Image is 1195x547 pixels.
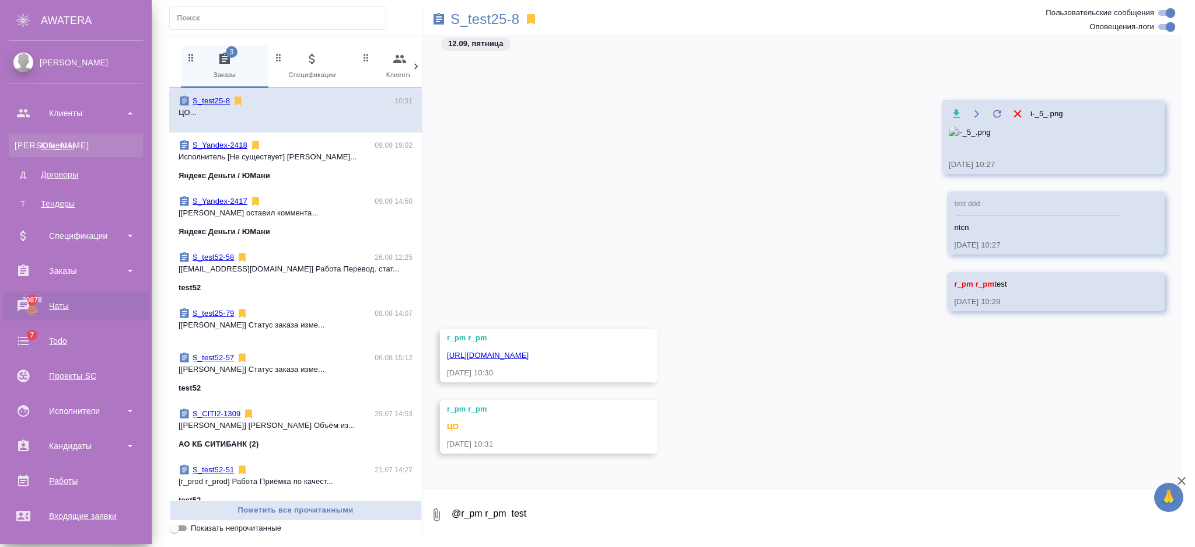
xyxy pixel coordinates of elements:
span: Спецификации [273,52,351,81]
span: r_pm r_pm [954,280,994,288]
p: 26.08 12:25 [375,252,413,263]
a: [URL][DOMAIN_NAME] [447,351,529,360]
svg: Зажми и перетащи, чтобы поменять порядок вкладок [273,52,284,63]
p: 06.08 15:12 [375,352,413,364]
span: 30878 [15,294,49,306]
svg: Отписаться [236,308,248,319]
div: [DATE] 10:30 [447,367,617,379]
p: [r_prod r_prod] Работа Приёмка по качест... [179,476,413,487]
div: [DATE] 10:31 [447,438,617,450]
span: Пометить все прочитанными [176,504,415,517]
div: S_test25-7908.08 14:07[[PERSON_NAME]] Статус заказа изме... [169,301,422,345]
p: [[EMAIL_ADDRESS][DOMAIN_NAME]] Работа Перевод. стат... [179,263,413,275]
div: Исполнители [9,402,143,420]
p: Исполнитель [Не существует] [PERSON_NAME]... [179,151,413,163]
p: АО КБ СИТИБАНК (2) [179,438,258,450]
svg: Отписаться [250,140,261,151]
div: r_pm r_pm [447,332,617,344]
button: 🙏 [1154,483,1183,512]
a: S_Yandex-2418 [193,141,247,149]
p: 12.09, пятница [448,38,504,50]
button: Пометить все прочитанными [169,500,422,521]
p: 29.07 14:53 [375,408,413,420]
span: 🙏 [1159,485,1179,510]
a: ДДоговоры [9,163,143,186]
span: 7 [23,329,41,341]
span: Показать непрочитанные [191,522,281,534]
div: [DATE] 10:27 [954,239,1124,251]
svg: Зажми и перетащи, чтобы поменять порядок вкладок [361,52,372,63]
p: 21.07 14:27 [375,464,413,476]
a: S_CITI2-1309 [193,409,240,418]
input: Поиск [177,10,386,26]
div: S_Yandex-241709.09 14:50[[PERSON_NAME] оставил коммента...Яндекс Деньги / ЮМани [169,189,422,245]
span: Заказы [186,52,264,81]
p: Яндекс Деньги / ЮМани [179,170,270,182]
div: Клиенты [15,140,137,151]
a: [PERSON_NAME]Клиенты [9,134,143,157]
p: [[PERSON_NAME]] Статус заказа изме... [179,364,413,375]
a: S_test25-8 [450,13,519,25]
svg: Отписаться [243,408,254,420]
p: ЦО... [179,107,413,119]
div: Клиенты [9,104,143,122]
svg: Отписаться [236,252,248,263]
span: Оповещения-логи [1089,21,1154,33]
div: [DATE] 10:27 [949,159,1124,170]
span: Пользовательские сообщения [1046,7,1154,19]
span: test [954,280,1007,288]
a: ТТендеры [9,192,143,215]
a: Проекты SC [3,361,149,391]
img: i-_5_.png [949,127,1124,138]
div: Входящие заявки [9,507,143,525]
p: [[PERSON_NAME] оставил коммента... [179,207,413,219]
a: S_test25-79 [193,309,234,318]
svg: Отписаться [236,464,248,476]
span: i-_5_.png [1030,108,1063,120]
svg: Отписаться [236,352,248,364]
div: AWATERA [41,9,152,32]
p: test52 [179,282,201,294]
button: Открыть на драйве [969,106,984,121]
svg: Отписаться [232,95,244,107]
p: 09.09 14:50 [375,196,413,207]
div: S_test52-5826.08 12:25[[EMAIL_ADDRESS][DOMAIN_NAME]] Работа Перевод. стат...test52 [169,245,422,301]
a: S_test52-58 [193,253,234,262]
div: r_pm r_pm [447,403,617,415]
p: 09.09 19:02 [375,140,413,151]
p: 10:31 [394,95,413,107]
span: Клиенты [361,52,439,81]
a: Входящие заявки [3,501,149,531]
label: Обновить файл [990,106,1004,121]
div: S_test25-810:31ЦО... [169,88,422,133]
p: [[PERSON_NAME]] [PERSON_NAME] Объём из... [179,420,413,431]
div: Проекты SC [9,367,143,385]
a: S_test52-57 [193,353,234,362]
div: Спецификации [9,227,143,245]
button: Удалить файл [1010,106,1025,121]
span: ЦО [447,422,459,431]
div: Работы [9,472,143,490]
button: Скачать [949,106,963,121]
div: Тендеры [15,198,137,210]
p: [[PERSON_NAME]] Статус заказа изме... [179,319,413,331]
div: Todo [9,332,143,350]
span: ntcn [954,223,969,232]
p: test52 [179,382,201,394]
a: S_test52-51 [193,465,234,474]
div: [DATE] 10:29 [954,296,1124,308]
a: S_test25-8 [193,96,230,105]
span: test ddd [954,200,980,208]
div: Кандидаты [9,437,143,455]
p: Яндекс Деньги / ЮМани [179,226,270,238]
a: Работы [3,466,149,496]
div: Договоры [15,169,137,180]
div: S_test52-5706.08 15:12[[PERSON_NAME]] Статус заказа изме...test52 [169,345,422,401]
div: S_test52-5121.07 14:27[r_prod r_prod] Работа Приёмка по качест...test52 [169,457,422,513]
span: 3 [226,46,237,58]
div: [PERSON_NAME] [9,56,143,69]
div: S_CITI2-130929.07 14:53[[PERSON_NAME]] [PERSON_NAME] Объём из...АО КБ СИТИБАНК (2) [169,401,422,457]
svg: Зажми и перетащи, чтобы поменять порядок вкладок [186,52,197,63]
div: S_Yandex-241809.09 19:02Исполнитель [Не существует] [PERSON_NAME]...Яндекс Деньги / ЮМани [169,133,422,189]
p: test52 [179,494,201,506]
